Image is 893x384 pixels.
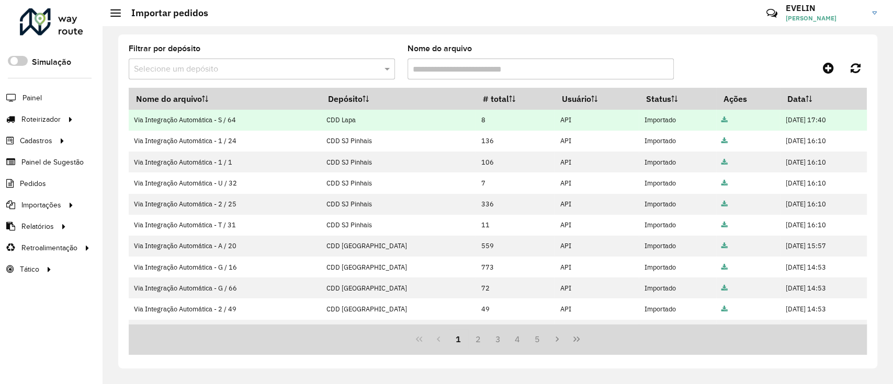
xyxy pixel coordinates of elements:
td: Via Integração Automática - G / 16 [129,257,321,277]
td: CDD SJ Pinhais [321,172,476,193]
a: Arquivo completo [721,200,728,208]
td: 559 [476,236,555,257]
span: Retroalimentação [21,242,77,253]
td: CDD [GEOGRAPHIC_DATA] [321,236,476,257]
th: Ações [716,88,780,110]
button: 5 [527,329,547,349]
td: [DATE] 17:40 [780,110,867,131]
span: Roteirizador [21,114,61,125]
td: Importado [639,110,716,131]
a: Arquivo completo [721,284,728,293]
td: API [555,320,639,341]
td: 11 [476,215,555,236]
a: Arquivo completo [721,263,728,272]
td: Importado [639,298,716,319]
a: Arquivo completo [721,136,728,145]
td: CDD [GEOGRAPHIC_DATA] [321,298,476,319]
span: Importações [21,200,61,211]
td: Importado [639,277,716,298]
td: Via Integração Automática - 2 / 25 [129,194,321,215]
label: Nome do arquivo [408,42,472,55]
td: CDD SJ Pinhais [321,215,476,236]
td: API [555,110,639,131]
td: Via Integração Automática - 1 / 1 [129,152,321,172]
th: Status [639,88,716,110]
td: 106 [476,152,555,172]
td: CDD [GEOGRAPHIC_DATA] [321,257,476,277]
th: Usuário [555,88,639,110]
th: Depósito [321,88,476,110]
a: Arquivo completo [721,241,728,250]
span: Painel de Sugestão [21,157,84,168]
td: Via Integração Automática - A / 20 [129,236,321,257]
td: Importado [639,257,716,277]
button: 2 [468,329,488,349]
a: Arquivo completo [721,158,728,167]
span: Pedidos [20,178,46,189]
span: Tático [20,264,39,275]
td: 7 [476,172,555,193]
td: Importado [639,236,716,257]
a: Arquivo completo [721,179,728,188]
button: 1 [448,329,468,349]
td: 336 [476,194,555,215]
td: 136 [476,131,555,152]
td: [DATE] 14:53 [780,320,867,341]
td: [DATE] 16:10 [780,215,867,236]
td: API [555,298,639,319]
label: Simulação [32,56,71,68]
td: API [555,194,639,215]
th: # total [476,88,555,110]
a: Arquivo completo [721,115,728,124]
td: Importado [639,131,716,152]
td: [DATE] 16:10 [780,131,867,152]
h2: Importar pedidos [121,7,208,19]
td: 8 [476,110,555,131]
span: [PERSON_NAME] [786,14,864,23]
span: Cadastros [20,135,52,146]
td: [DATE] 14:53 [780,277,867,298]
td: [DATE] 16:10 [780,152,867,172]
td: 773 [476,257,555,277]
td: Via Integração Automática - H / 17 [129,320,321,341]
button: 3 [488,329,508,349]
td: CDD SJ Pinhais [321,131,476,152]
label: Filtrar por depósito [129,42,200,55]
td: 72 [476,277,555,298]
button: Next Page [547,329,567,349]
th: Nome do arquivo [129,88,321,110]
h3: EVELIN [786,3,864,13]
td: Via Integração Automática - T / 31 [129,215,321,236]
td: 2 [476,320,555,341]
td: 49 [476,298,555,319]
td: Importado [639,152,716,172]
td: Importado [639,215,716,236]
td: [DATE] 16:10 [780,172,867,193]
td: CDD [GEOGRAPHIC_DATA] [321,277,476,298]
button: 4 [507,329,527,349]
td: CDD SJ Pinhais [321,194,476,215]
td: [DATE] 16:10 [780,194,867,215]
a: Arquivo completo [721,305,728,313]
td: Importado [639,172,716,193]
td: Importado [639,320,716,341]
td: Via Integração Automática - G / 66 [129,277,321,298]
td: API [555,215,639,236]
button: Last Page [567,329,586,349]
td: Via Integração Automática - 2 / 49 [129,298,321,319]
td: [DATE] 15:57 [780,236,867,257]
td: CDD Lapa [321,110,476,131]
th: Data [780,88,867,110]
td: [DATE] 14:53 [780,257,867,277]
span: Painel [22,92,42,103]
td: Via Integração Automática - 1 / 24 [129,131,321,152]
td: API [555,277,639,298]
td: CDD SJ Pinhais [321,152,476,172]
td: [DATE] 14:53 [780,298,867,319]
td: API [555,257,639,277]
a: Arquivo completo [721,220,728,229]
td: API [555,131,639,152]
td: API [555,236,639,257]
td: Via Integração Automática - U / 32 [129,172,321,193]
td: API [555,152,639,172]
